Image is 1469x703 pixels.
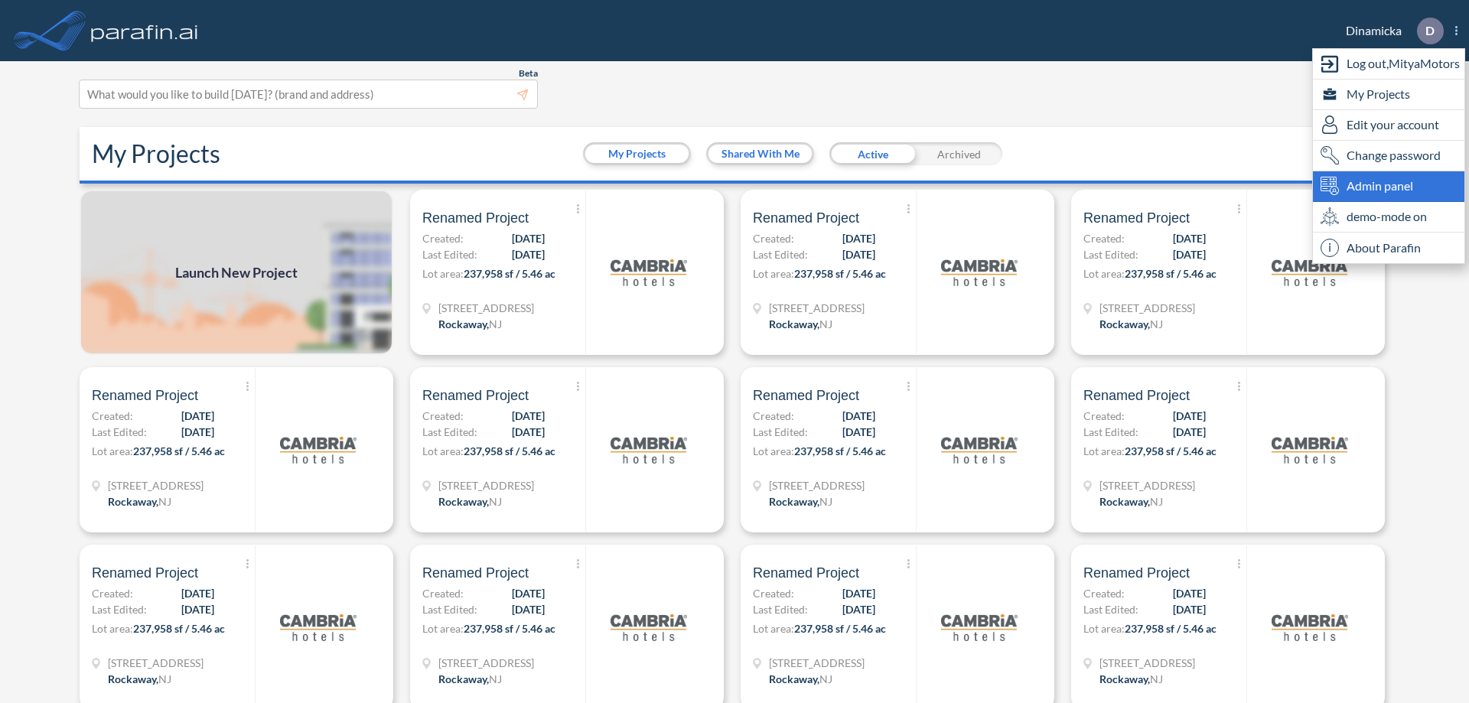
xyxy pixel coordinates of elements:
span: Created: [422,585,464,601]
span: Lot area: [422,444,464,457]
span: [DATE] [1173,230,1206,246]
div: Edit user [1313,110,1464,141]
span: [DATE] [181,408,214,424]
div: Log out [1313,49,1464,80]
img: logo [1272,412,1348,488]
span: Lot area: [753,267,794,280]
span: Created: [753,230,794,246]
span: NJ [489,495,502,508]
span: Created: [92,408,133,424]
button: My Projects [585,145,689,163]
span: Last Edited: [753,246,808,262]
p: D [1425,24,1435,37]
div: Rockaway, NJ [438,316,502,332]
span: Renamed Project [1083,209,1190,227]
span: Created: [753,408,794,424]
span: [DATE] [512,230,545,246]
span: [DATE] [1173,601,1206,617]
span: Lot area: [1083,622,1125,635]
span: [DATE] [842,246,875,262]
span: Rockaway , [108,495,158,508]
span: Created: [92,585,133,601]
span: 237,958 sf / 5.46 ac [794,444,886,457]
span: Rockaway , [438,495,489,508]
span: NJ [1150,495,1163,508]
span: 321 Mt Hope Ave [769,477,865,493]
div: Admin panel [1313,171,1464,202]
span: Log out, MityaMotors [1347,54,1460,73]
span: 321 Mt Hope Ave [1099,477,1195,493]
span: NJ [489,317,502,330]
span: [DATE] [842,601,875,617]
span: 321 Mt Hope Ave [769,300,865,316]
button: Shared With Me [708,145,812,163]
span: [DATE] [1173,424,1206,440]
img: logo [941,412,1018,488]
span: Renamed Project [753,564,859,582]
span: 237,958 sf / 5.46 ac [1125,267,1217,280]
div: Rockaway, NJ [769,493,832,509]
span: Change password [1347,146,1441,164]
img: logo [88,15,201,46]
span: Renamed Project [422,386,529,405]
div: My Projects [1313,80,1464,110]
span: Created: [1083,585,1125,601]
span: [DATE] [512,601,545,617]
span: Lot area: [92,444,133,457]
span: Lot area: [422,267,464,280]
span: 321 Mt Hope Ave [438,655,534,671]
span: My Projects [1347,85,1410,103]
span: Last Edited: [422,424,477,440]
span: [DATE] [181,601,214,617]
span: Created: [1083,408,1125,424]
div: Active [829,142,916,165]
span: Rockaway , [438,317,489,330]
span: Beta [519,67,538,80]
div: Rockaway, NJ [108,493,171,509]
span: [DATE] [1173,585,1206,601]
span: Created: [753,585,794,601]
span: Rockaway , [438,672,489,685]
span: Launch New Project [175,262,298,283]
span: 237,958 sf / 5.46 ac [464,622,555,635]
img: logo [1272,234,1348,311]
span: 321 Mt Hope Ave [1099,655,1195,671]
img: logo [611,412,687,488]
span: [DATE] [512,408,545,424]
div: Rockaway, NJ [1099,671,1163,687]
img: logo [280,412,357,488]
img: add [80,190,393,355]
span: Rockaway , [769,495,819,508]
span: [DATE] [842,424,875,440]
span: 237,958 sf / 5.46 ac [794,267,886,280]
div: demo-mode on [1313,202,1464,233]
span: [DATE] [842,230,875,246]
span: Last Edited: [1083,601,1138,617]
span: Rockaway , [1099,672,1150,685]
span: NJ [1150,317,1163,330]
span: Rockaway , [108,672,158,685]
span: Lot area: [1083,267,1125,280]
span: Lot area: [753,622,794,635]
span: 237,958 sf / 5.46 ac [794,622,886,635]
span: Last Edited: [92,424,147,440]
a: Launch New Project [80,190,393,355]
div: Rockaway, NJ [1099,316,1163,332]
span: Rockaway , [769,317,819,330]
span: 237,958 sf / 5.46 ac [133,444,225,457]
span: Last Edited: [1083,424,1138,440]
span: Created: [1083,230,1125,246]
div: Rockaway, NJ [438,671,502,687]
span: NJ [158,495,171,508]
span: 321 Mt Hope Ave [1099,300,1195,316]
div: Change password [1313,141,1464,171]
img: logo [1272,589,1348,666]
span: 321 Mt Hope Ave [108,477,204,493]
span: Renamed Project [753,386,859,405]
div: About Parafin [1313,233,1464,263]
span: NJ [158,672,171,685]
span: Renamed Project [92,386,198,405]
span: 321 Mt Hope Ave [438,300,534,316]
span: Lot area: [92,622,133,635]
span: Renamed Project [753,209,859,227]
